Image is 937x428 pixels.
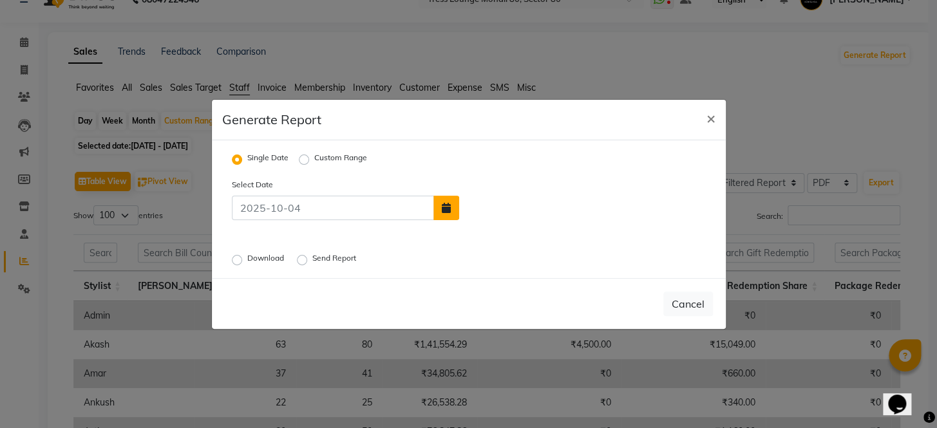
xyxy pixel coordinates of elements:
[312,252,359,268] label: Send Report
[314,152,367,167] label: Custom Range
[706,108,715,127] span: ×
[883,377,924,415] iframe: chat widget
[222,179,346,191] label: Select Date
[696,100,726,136] button: Close
[247,152,289,167] label: Single Date
[222,110,321,129] h5: Generate Report
[663,292,713,316] button: Cancel
[232,196,434,220] input: 2025-10-04
[247,252,287,268] label: Download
